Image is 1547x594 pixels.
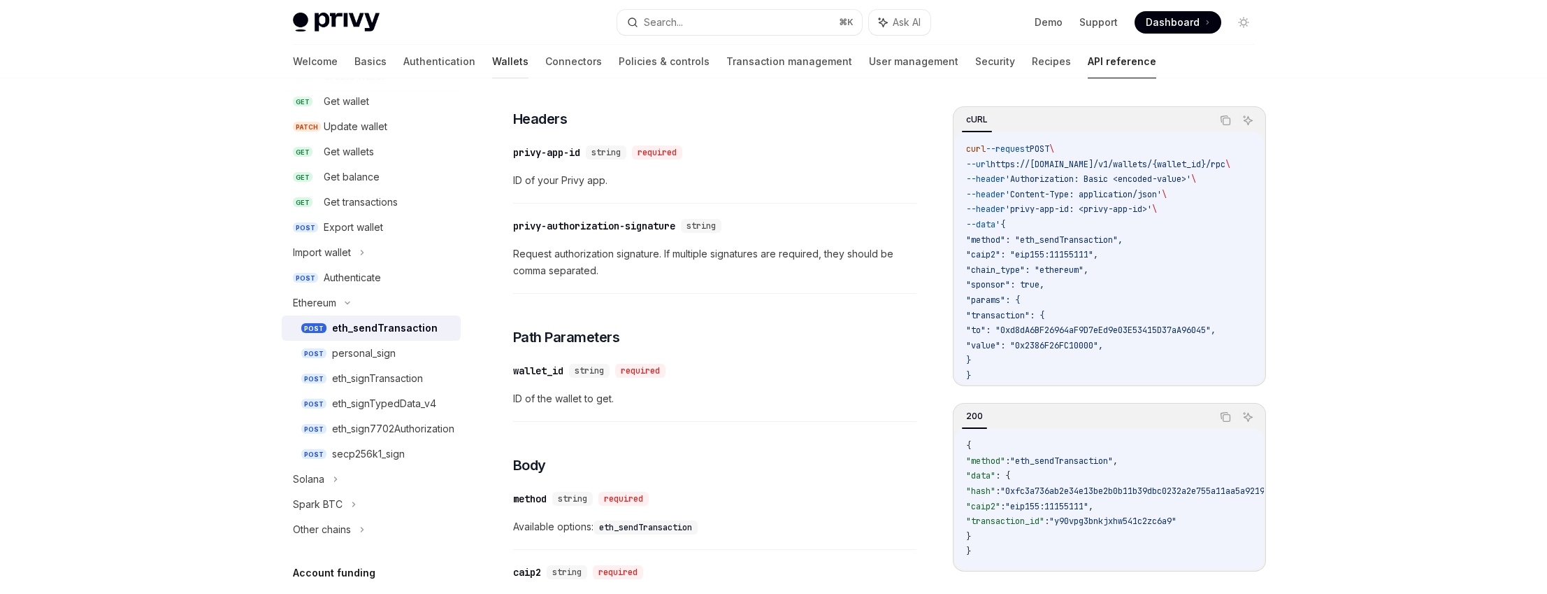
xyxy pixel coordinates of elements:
[839,17,854,28] span: ⌘ K
[966,295,1020,306] span: "params": {
[995,219,1005,230] span: '{
[1152,204,1157,215] span: \
[1113,455,1118,467] span: ,
[282,215,461,240] a: POSTExport wallet
[282,89,461,114] a: GETGet wallet
[962,408,987,425] div: 200
[966,546,971,557] span: }
[513,172,916,189] span: ID of your Privy app.
[962,111,992,128] div: cURL
[332,345,396,362] div: personal_sign
[552,567,582,578] span: string
[975,45,1015,78] a: Security
[282,316,461,341] a: POSTeth_sendTransaction
[282,341,461,366] a: POSTpersonal_sign
[301,374,326,384] span: POST
[869,10,930,35] button: Ask AI
[644,14,683,31] div: Search...
[1049,143,1054,155] span: \
[301,348,326,359] span: POST
[1135,11,1221,34] a: Dashboard
[324,169,380,185] div: Get balance
[966,143,986,155] span: curl
[1005,189,1162,200] span: 'Content-Type: application/json'
[966,325,1216,336] span: "to": "0xd8dA6BF26964aF9D7eEd9e03E53415D37aA96045",
[966,189,1005,200] span: --header
[1216,408,1235,426] button: Copy the contents from the code block
[593,521,698,535] code: eth_sendTransaction
[513,246,916,279] span: Request authorization signature. If multiple signatures are required, they should be comma separa...
[966,516,1044,527] span: "transaction_id"
[513,146,580,160] div: privy-app-id
[293,222,318,233] span: POST
[1000,501,1005,512] span: :
[293,244,351,261] div: Import wallet
[513,518,916,535] span: Available options:
[1005,455,1010,467] span: :
[301,399,326,409] span: POST
[1216,111,1235,129] button: Copy the contents from the code block
[1032,45,1071,78] a: Recipes
[282,190,461,215] a: GETGet transactions
[966,440,971,451] span: {
[282,114,461,139] a: PATCHUpdate wallet
[293,147,312,157] span: GET
[1232,11,1255,34] button: Toggle dark mode
[301,449,326,460] span: POST
[593,565,643,579] div: required
[966,310,1044,321] span: "transaction": {
[293,122,321,132] span: PATCH
[293,295,336,311] div: Ethereum
[282,416,461,441] a: POSTeth_sign7702Authorization
[966,204,1005,215] span: --header
[513,492,547,506] div: method
[1005,204,1152,215] span: 'privy-app-id: <privy-app-id>'
[1162,189,1167,200] span: \
[966,486,995,497] span: "hash"
[1146,15,1200,29] span: Dashboard
[332,370,423,387] div: eth_signTransaction
[1239,408,1257,426] button: Ask AI
[293,172,312,183] span: GET
[1088,45,1156,78] a: API reference
[513,109,568,129] span: Headers
[1005,501,1088,512] span: "eip155:11155111"
[293,521,351,538] div: Other chains
[1239,111,1257,129] button: Ask AI
[513,327,620,347] span: Path Parameters
[575,365,604,376] span: string
[293,97,312,107] span: GET
[332,420,454,437] div: eth_sign7702Authorization
[293,197,312,208] span: GET
[893,15,921,29] span: Ask AI
[591,147,621,158] span: string
[332,395,436,412] div: eth_signTypedData_v4
[293,496,343,513] div: Spark BTC
[282,391,461,416] a: POSTeth_signTypedData_v4
[324,219,383,236] div: Export wallet
[293,45,338,78] a: Welcome
[558,493,587,504] span: string
[282,441,461,467] a: POSTsecp256k1_sign
[615,364,665,378] div: required
[332,446,405,462] div: secp256k1_sign
[686,220,716,232] span: string
[282,164,461,190] a: GETGet balance
[966,531,971,542] span: }
[1044,516,1049,527] span: :
[293,13,380,32] img: light logo
[513,364,563,378] div: wallet_id
[966,340,1103,351] span: "value": "0x2386F26FC10000",
[513,565,541,579] div: caip2
[282,265,461,290] a: POSTAuthenticate
[1225,159,1230,170] span: \
[332,320,438,337] div: eth_sendTransaction
[301,323,326,334] span: POST
[1005,174,1191,185] span: 'Authorization: Basic <encoded-value>'
[324,93,369,110] div: Get wallet
[966,279,1044,290] span: "sponsor": true,
[726,45,852,78] a: Transaction management
[1000,486,1333,497] span: "0xfc3a736ab2e34e13be2b0b11b39dbc0232a2e755a11aa5a9219890d3b2c6c7d8"
[966,264,1088,276] span: "chain_type": "ethereum",
[324,194,398,211] div: Get transactions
